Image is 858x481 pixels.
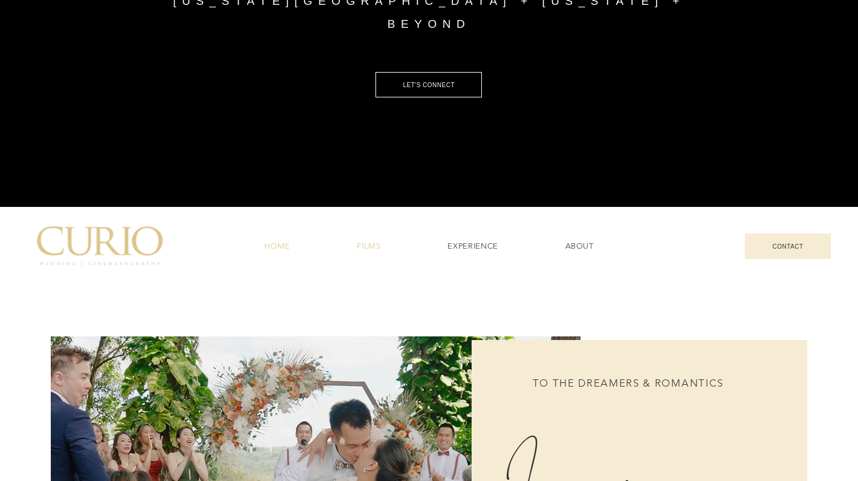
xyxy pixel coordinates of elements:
[773,243,804,250] span: CONTACT
[233,235,625,258] nav: Site
[375,72,483,97] a: LET'S CONNECT
[565,241,594,252] span: ABOUT
[447,241,498,252] span: EXPERIENCE
[36,226,164,267] img: C_Logo.png
[233,235,321,258] a: HOME
[745,234,831,259] a: CONTACT
[533,377,724,389] span: TO THE DREAMERS & ROMANTICS
[357,241,380,252] span: FILMS
[534,235,625,258] a: ABOUT
[417,235,529,258] a: EXPERIENCE
[264,241,290,252] span: HOME
[403,82,455,88] span: LET'S CONNECT
[326,235,412,258] a: FILMS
